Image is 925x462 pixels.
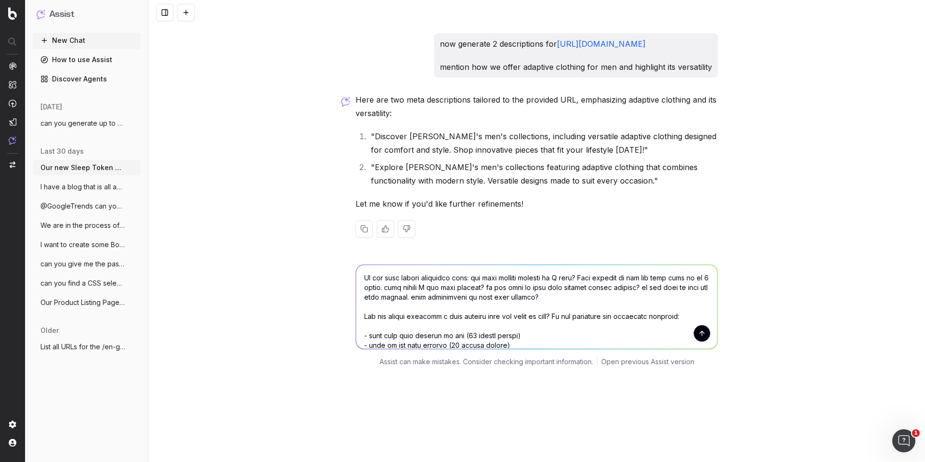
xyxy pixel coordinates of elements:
[356,265,717,349] textarea: L ipsu do sitametc a elit seddoei te incidid utl etdolor magnaaliq en Admi Veniamq. Nos exerc ul ...
[912,429,920,437] span: 1
[37,8,137,21] button: Assist
[37,10,45,19] img: Assist
[40,182,125,192] span: I have a blog that is all about Baby's F
[9,421,16,428] img: Setting
[33,160,141,175] button: Our new Sleep Token Band Tshirts are a m
[40,163,125,172] span: Our new Sleep Token Band Tshirts are a m
[356,197,718,211] p: Let me know if you'd like further refinements!
[40,259,125,269] span: can you give me the past 90 days keyword
[40,146,84,156] span: last 30 days
[9,118,16,126] img: Studio
[40,240,125,250] span: I want to create some Botify custom repo
[380,357,593,367] p: Assist can make mistakes. Consider checking important information.
[40,102,62,112] span: [DATE]
[356,93,718,120] p: Here are two meta descriptions tailored to the provided URL, emphasizing adaptive clothing and it...
[40,342,125,352] span: List all URLs for the /en-gb domain with
[440,60,712,74] p: mention how we offer adaptive clothing for men and highlight its versatility
[368,130,718,157] li: "Discover [PERSON_NAME]'s men's collections, including versatile adaptive clothing designed for c...
[10,161,15,168] img: Switch project
[9,80,16,89] img: Intelligence
[40,326,59,335] span: older
[40,278,125,288] span: can you find a CSS selector that will ex
[601,357,694,367] a: Open previous Assist version
[40,119,125,128] span: can you generate up to 2 meta descriptio
[440,37,712,51] p: now generate 2 descriptions for
[8,7,17,20] img: Botify logo
[33,339,141,355] button: List all URLs for the /en-gb domain with
[40,201,125,211] span: @GoogleTrends can you analyse google tre
[33,179,141,195] button: I have a blog that is all about Baby's F
[33,33,141,48] button: New Chat
[33,295,141,310] button: Our Product Listing Pages for /baby in t
[368,160,718,187] li: "Explore [PERSON_NAME]'s men's collections featuring adaptive clothing that combines functionalit...
[33,256,141,272] button: can you give me the past 90 days keyword
[33,71,141,87] a: Discover Agents
[40,221,125,230] span: We are in the process of developing a ne
[33,276,141,291] button: can you find a CSS selector that will ex
[557,39,646,49] a: [URL][DOMAIN_NAME]
[33,116,141,131] button: can you generate up to 2 meta descriptio
[9,136,16,145] img: Assist
[40,298,125,307] span: Our Product Listing Pages for /baby in t
[33,218,141,233] button: We are in the process of developing a ne
[49,8,74,21] h1: Assist
[9,99,16,107] img: Activation
[341,97,350,106] img: Botify assist logo
[33,198,141,214] button: @GoogleTrends can you analyse google tre
[33,237,141,252] button: I want to create some Botify custom repo
[892,429,915,452] iframe: Intercom live chat
[9,439,16,447] img: My account
[9,62,16,70] img: Analytics
[33,52,141,67] a: How to use Assist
